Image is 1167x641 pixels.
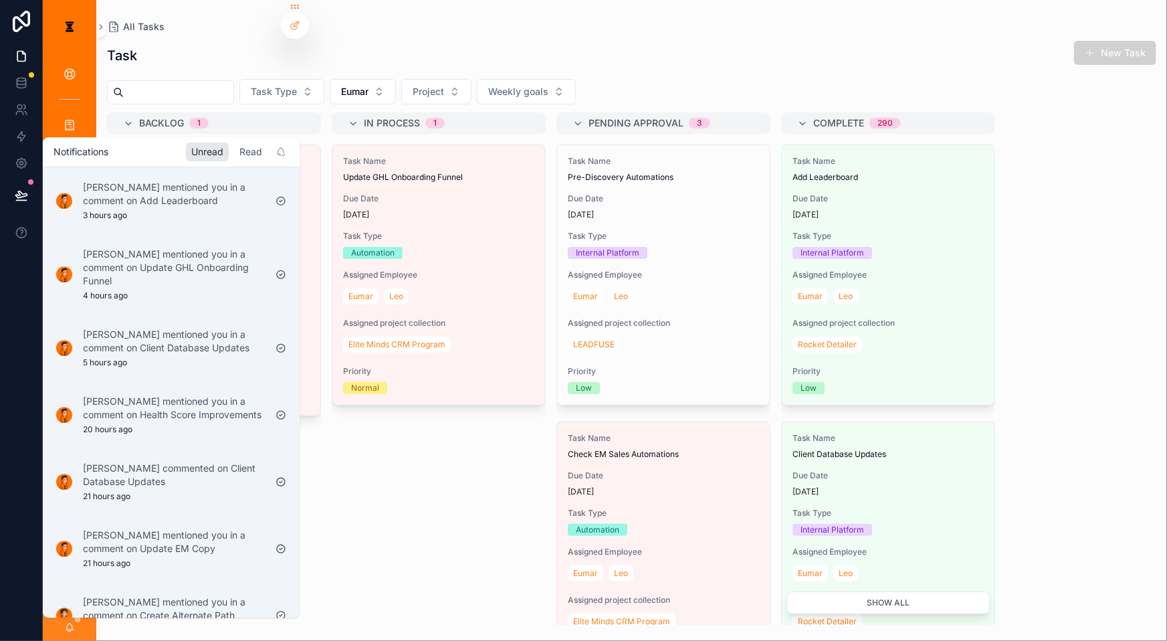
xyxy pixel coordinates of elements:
p: [PERSON_NAME] mentioned you in a comment on Update EM Copy [83,529,265,555]
span: Leo [389,291,403,302]
img: Notification icon [56,474,72,490]
span: Task Type [792,231,984,242]
p: 3 hours ago [83,210,127,221]
span: Task Name [568,156,759,167]
span: Task Type [251,85,297,98]
img: Notification icon [56,266,72,282]
p: [DATE] [792,486,819,497]
p: [PERSON_NAME] mentioned you in a comment on Update GHL Onboarding Funnel [83,248,265,288]
span: Eumar [341,85,368,98]
h1: Task [107,46,137,65]
h1: Notifications [54,145,108,159]
p: [DATE] [343,209,369,220]
a: Elite Minds CRM Program [343,337,451,353]
button: Select Button [477,79,576,104]
span: Add Leaderboard [792,172,984,183]
a: Eumar [792,288,828,304]
a: Rocket Detailer [792,337,862,353]
p: [PERSON_NAME] mentioned you in a comment on Health Score Improvements [83,395,265,422]
button: Select Button [330,79,396,104]
div: 3 [697,118,702,128]
p: 4 hours ago [83,290,128,301]
button: Show all [786,591,990,614]
span: Leo [839,568,853,579]
div: Unread [186,143,229,161]
a: Task NameAdd LeaderboardDue Date[DATE]Task TypeInternal PlatformAssigned EmployeeEumarLeoAssigned... [781,145,995,405]
div: Internal Platform [576,247,639,259]
span: Assigned Employee [792,547,984,557]
span: Priority [343,366,534,377]
a: All Tasks [107,20,165,33]
span: Due Date [568,193,759,204]
span: Task Name [568,433,759,444]
span: Assigned Employee [568,547,759,557]
a: Leo [833,288,858,304]
a: Leo [833,565,858,581]
span: Rocket Detailer [798,339,857,350]
a: Task NamePre-Discovery AutomationsDue Date[DATE]Task TypeInternal PlatformAssigned EmployeeEumarL... [556,145,770,405]
span: Weekly goals [488,85,548,98]
span: Complete [813,116,864,130]
a: Eumar [568,288,603,304]
span: Priority [568,366,759,377]
button: Select Button [239,79,324,104]
span: Assigned project collection [568,318,759,329]
p: [PERSON_NAME] commented on Client Database Updates [83,462,265,488]
span: Elite Minds CRM Program [573,616,670,627]
div: Automation [576,524,619,536]
span: Leo [614,568,628,579]
p: [DATE] [568,209,594,220]
span: Eumar [798,568,823,579]
img: Notification icon [56,541,72,557]
a: LEADFUSE [568,337,620,353]
a: Leo [609,565,633,581]
span: Assigned project collection [343,318,534,329]
span: Task Name [792,156,984,167]
span: LEADFUSE [573,339,615,350]
img: Notification icon [56,340,72,356]
a: Leo [609,288,633,304]
span: Task Type [792,508,984,519]
span: Priority [792,366,984,377]
span: In Process [364,116,420,130]
div: Internal Platform [801,247,864,259]
span: All Tasks [123,20,165,33]
span: Due Date [568,470,759,481]
span: Leo [614,291,628,302]
img: Notification icon [56,608,72,624]
div: 290 [877,118,893,128]
span: Leo [839,291,853,302]
p: [DATE] [792,209,819,220]
span: Client Database Updates [792,449,984,460]
span: Due Date [792,470,984,481]
span: Check EM Sales Automations [568,449,759,460]
p: 20 hours ago [83,424,132,435]
p: [DATE] [568,486,594,497]
div: Internal Platform [801,524,864,536]
p: 21 hours ago [83,491,130,502]
span: Eumar [798,291,823,302]
span: Elite Minds CRM Program [348,339,445,350]
span: Assigned project collection [568,595,759,606]
a: Elite Minds CRM Program [568,614,675,630]
img: App logo [59,16,80,37]
div: 1 [197,118,201,128]
a: Eumar [792,565,828,581]
img: Notification icon [56,193,72,209]
span: Due Date [343,193,534,204]
button: New Task [1074,41,1156,65]
span: Pre-Discovery Automations [568,172,759,183]
a: Leo [384,288,409,304]
p: [PERSON_NAME] mentioned you in a comment on Client Database Updates [83,328,265,355]
div: Read [234,143,268,161]
div: Low [801,382,817,394]
a: Task NameUpdate GHL Onboarding FunnelDue Date[DATE]Task TypeAutomationAssigned EmployeeEumarLeoAs... [332,145,546,405]
span: Task Name [792,433,984,444]
span: Assigned Employee [792,270,984,280]
span: Eumar [573,568,598,579]
p: 21 hours ago [83,558,130,569]
span: Task Type [343,231,534,242]
span: Backlog [139,116,184,130]
div: Low [576,382,592,394]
